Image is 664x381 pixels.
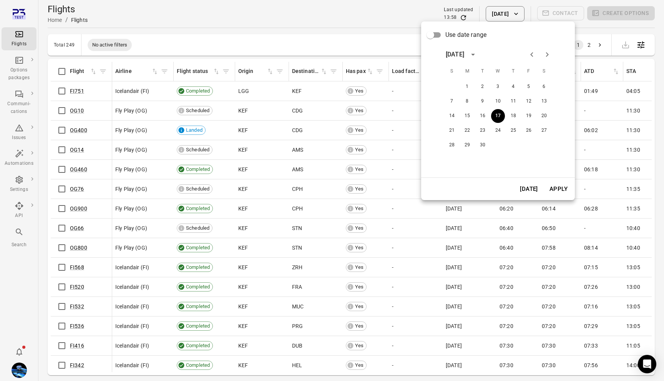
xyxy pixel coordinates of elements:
div: [DATE] [446,50,464,59]
button: 24 [491,124,505,137]
button: 23 [476,124,490,137]
span: Wednesday [491,64,505,79]
button: 29 [460,138,474,152]
button: 3 [491,80,505,94]
div: Open Intercom Messenger [638,355,656,373]
button: 28 [445,138,459,152]
button: 22 [460,124,474,137]
button: 17 [491,109,505,123]
button: 13 [537,94,551,108]
button: 20 [537,109,551,123]
button: 30 [476,138,490,152]
button: 9 [476,94,490,108]
button: 12 [522,94,536,108]
button: 10 [491,94,505,108]
button: [DATE] [516,181,542,197]
button: 8 [460,94,474,108]
button: 14 [445,109,459,123]
button: 25 [506,124,520,137]
span: Sunday [445,64,459,79]
span: Friday [522,64,536,79]
button: calendar view is open, switch to year view [466,48,480,61]
span: Thursday [506,64,520,79]
button: 19 [522,109,536,123]
button: 27 [537,124,551,137]
button: 16 [476,109,490,123]
button: 1 [460,80,474,94]
button: Apply [545,181,572,197]
button: 26 [522,124,536,137]
button: 7 [445,94,459,108]
button: 4 [506,80,520,94]
button: Previous month [524,47,539,62]
span: Saturday [537,64,551,79]
button: 15 [460,109,474,123]
button: 5 [522,80,536,94]
button: 21 [445,124,459,137]
span: Monday [460,64,474,79]
button: 18 [506,109,520,123]
button: 11 [506,94,520,108]
button: 6 [537,80,551,94]
button: 2 [476,80,490,94]
button: Next month [539,47,555,62]
span: Use date range [445,30,486,40]
span: Tuesday [476,64,490,79]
